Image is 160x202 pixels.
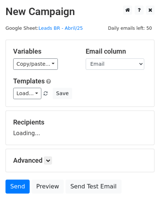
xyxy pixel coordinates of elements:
small: Google Sheet: [5,25,83,31]
span: Daily emails left: 50 [105,24,155,32]
h5: Email column [86,47,147,55]
h5: Advanced [13,156,147,165]
h2: New Campaign [5,6,155,18]
a: Copy/paste... [13,58,58,70]
h5: Variables [13,47,75,55]
h5: Recipients [13,118,147,126]
div: Loading... [13,118,147,137]
button: Save [53,88,72,99]
a: Templates [13,77,45,85]
a: Daily emails left: 50 [105,25,155,31]
a: Send [5,180,30,194]
a: Send Test Email [66,180,121,194]
a: Load... [13,88,41,99]
a: Preview [31,180,64,194]
a: Leads BR - Abril/25 [38,25,83,31]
